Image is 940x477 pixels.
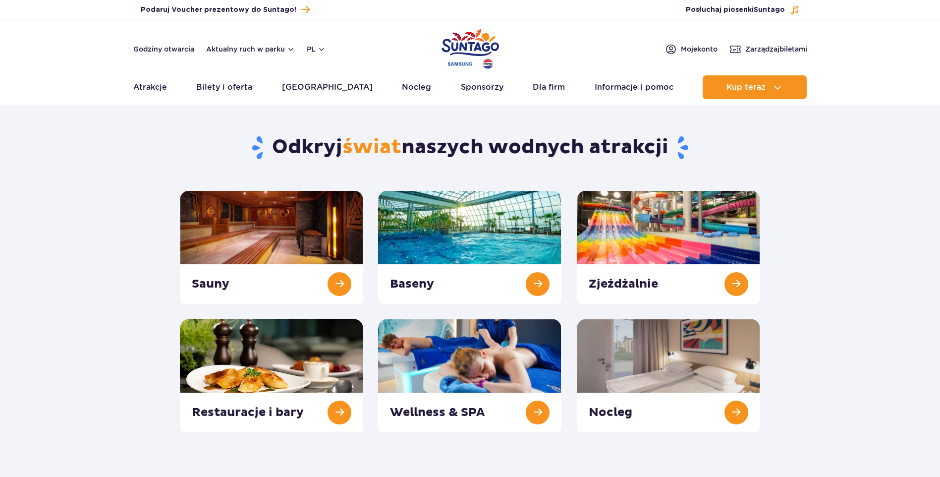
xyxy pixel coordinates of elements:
[307,44,326,54] button: pl
[729,43,807,55] a: Zarządzajbiletami
[681,44,718,54] span: Moje konto
[595,75,673,99] a: Informacje i pomoc
[141,3,310,16] a: Podaruj Voucher prezentowy do Suntago!
[141,5,296,15] span: Podaruj Voucher prezentowy do Suntago!
[402,75,431,99] a: Nocleg
[686,5,800,15] button: Posłuchaj piosenkiSuntago
[533,75,565,99] a: Dla firm
[180,135,760,161] h1: Odkryj naszych wodnych atrakcji
[726,83,766,92] span: Kup teraz
[442,25,499,70] a: Park of Poland
[133,44,194,54] a: Godziny otwarcia
[754,6,785,13] span: Suntago
[342,135,401,160] span: świat
[703,75,807,99] button: Kup teraz
[745,44,807,54] span: Zarządzaj biletami
[196,75,252,99] a: Bilety i oferta
[686,5,785,15] span: Posłuchaj piosenki
[461,75,503,99] a: Sponsorzy
[665,43,718,55] a: Mojekonto
[206,45,295,53] button: Aktualny ruch w parku
[282,75,373,99] a: [GEOGRAPHIC_DATA]
[133,75,167,99] a: Atrakcje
